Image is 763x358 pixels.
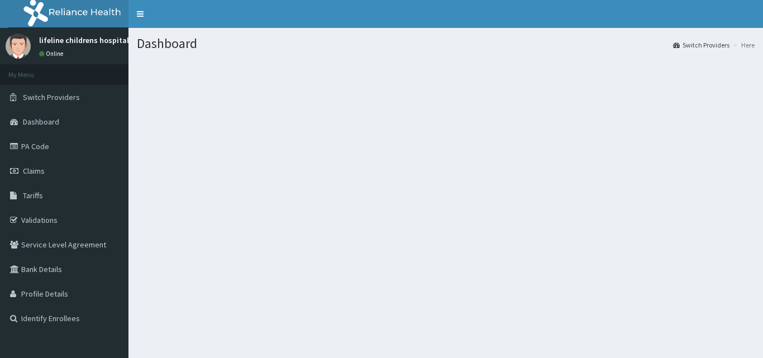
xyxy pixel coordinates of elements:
[23,117,59,127] span: Dashboard
[731,40,755,50] li: Here
[6,34,31,59] img: User Image
[23,190,43,201] span: Tariffs
[23,92,80,102] span: Switch Providers
[23,166,45,176] span: Claims
[137,36,755,51] h1: Dashboard
[673,40,729,50] a: Switch Providers
[39,50,66,58] a: Online
[39,36,129,44] p: lifeline childrens hospital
